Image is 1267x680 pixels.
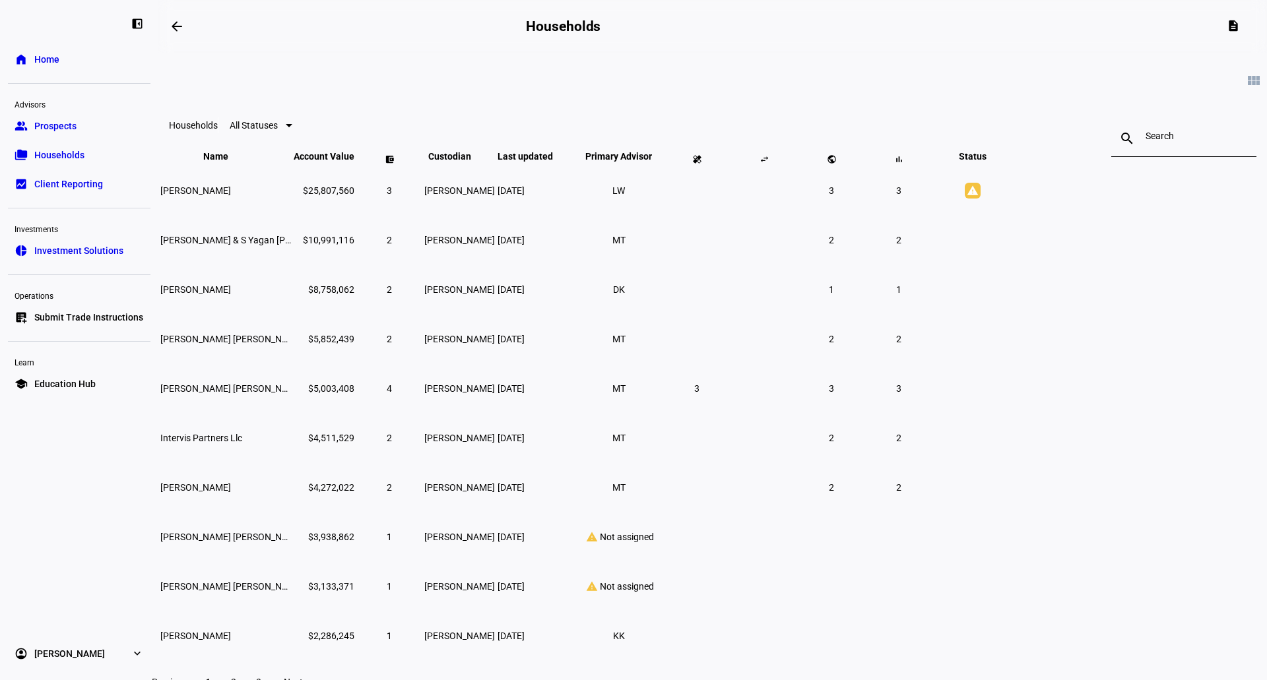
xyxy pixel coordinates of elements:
[498,433,525,443] span: [DATE]
[293,512,355,561] td: $3,938,862
[829,482,834,493] span: 2
[34,244,123,257] span: Investment Solutions
[15,148,28,162] eth-mat-symbol: folder_copy
[34,119,77,133] span: Prospects
[387,235,392,245] span: 2
[575,531,662,543] div: Not assigned
[8,46,150,73] a: homeHome
[8,286,150,304] div: Operations
[896,433,901,443] span: 2
[829,383,834,394] span: 3
[160,581,304,592] span: Carley Jeanne Kahn
[8,113,150,139] a: groupProspects
[8,219,150,237] div: Investments
[160,334,304,344] span: Sam Droste Yagan Ttee
[584,531,600,543] mat-icon: warning
[387,334,392,344] span: 2
[424,631,495,641] span: [PERSON_NAME]
[15,119,28,133] eth-mat-symbol: group
[424,433,495,443] span: [PERSON_NAME]
[1111,131,1143,146] mat-icon: search
[498,482,525,493] span: [DATE]
[498,532,525,542] span: [DATE]
[160,185,231,196] span: Christopher H Kohlhardt
[424,334,495,344] span: [PERSON_NAME]
[694,383,699,394] span: 3
[293,414,355,462] td: $4,511,529
[498,581,525,592] span: [DATE]
[607,327,631,351] li: MT
[896,334,901,344] span: 2
[34,377,96,390] span: Education Hub
[387,185,392,196] span: 3
[160,532,311,542] span: Jeffery Steven Vincent &
[896,284,901,295] span: 1
[131,17,144,30] eth-mat-symbol: left_panel_close
[1246,73,1262,88] mat-icon: view_module
[829,284,834,295] span: 1
[428,151,491,162] span: Custodian
[387,532,392,542] span: 1
[293,166,355,214] td: $25,807,560
[8,94,150,113] div: Advisors
[607,179,631,202] li: LW
[896,383,901,394] span: 3
[584,580,600,592] mat-icon: warning
[424,235,495,245] span: [PERSON_NAME]
[424,185,495,196] span: [PERSON_NAME]
[293,265,355,313] td: $8,758,062
[575,151,662,162] span: Primary Advisor
[387,631,392,641] span: 1
[387,581,392,592] span: 1
[8,237,150,264] a: pie_chartInvestment Solutions
[160,284,231,295] span: Emily Scott Ttee
[498,284,525,295] span: [DATE]
[498,185,525,196] span: [DATE]
[15,244,28,257] eth-mat-symbol: pie_chart
[34,177,103,191] span: Client Reporting
[965,183,981,199] mat-icon: warning
[293,216,355,264] td: $10,991,116
[160,631,231,641] span: Brian Krieger Kahn
[498,383,525,394] span: [DATE]
[131,647,144,660] eth-mat-symbol: expand_more
[949,151,996,162] span: Status
[8,171,150,197] a: bid_landscapeClient Reporting
[607,624,631,648] li: KK
[293,364,355,412] td: $5,003,408
[498,235,525,245] span: [DATE]
[293,315,355,363] td: $5,852,439
[15,647,28,660] eth-mat-symbol: account_circle
[160,383,304,394] span: Sam Droste Yagan Ttee
[387,433,392,443] span: 2
[34,148,84,162] span: Households
[293,611,355,660] td: $2,286,245
[15,177,28,191] eth-mat-symbol: bid_landscape
[829,185,834,196] span: 3
[34,53,59,66] span: Home
[169,120,218,131] eth-data-table-title: Households
[607,278,631,301] li: DK
[607,228,631,252] li: MT
[294,151,354,162] span: Account Value
[498,631,525,641] span: [DATE]
[169,18,185,34] mat-icon: arrow_backwards
[498,334,525,344] span: [DATE]
[829,235,834,245] span: 2
[424,581,495,592] span: [PERSON_NAME]
[1146,131,1222,141] input: Search
[424,383,495,394] span: [PERSON_NAME]
[526,18,601,34] h2: Households
[8,352,150,371] div: Learn
[829,334,834,344] span: 2
[203,151,248,162] span: Name
[387,284,392,295] span: 2
[575,580,662,592] div: Not assigned
[498,151,573,162] span: Last updated
[607,426,631,450] li: MT
[896,482,901,493] span: 2
[15,53,28,66] eth-mat-symbol: home
[8,142,150,168] a: folder_copyHouseholds
[424,284,495,295] span: [PERSON_NAME]
[896,185,901,196] span: 3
